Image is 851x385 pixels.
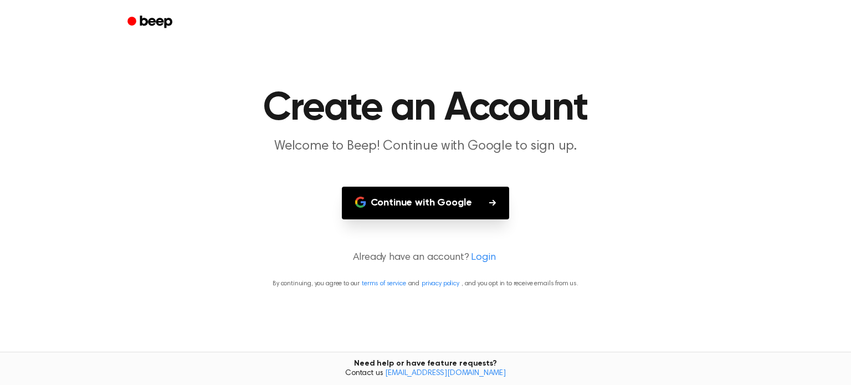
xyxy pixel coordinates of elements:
p: Already have an account? [13,250,838,265]
a: terms of service [362,280,406,287]
button: Continue with Google [342,187,510,219]
p: Welcome to Beep! Continue with Google to sign up. [213,137,638,156]
span: Contact us [7,369,844,379]
p: By continuing, you agree to our and , and you opt in to receive emails from us. [13,279,838,289]
a: Beep [120,12,182,33]
a: Login [471,250,495,265]
h1: Create an Account [142,89,709,129]
a: [EMAIL_ADDRESS][DOMAIN_NAME] [385,369,506,377]
a: privacy policy [422,280,459,287]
